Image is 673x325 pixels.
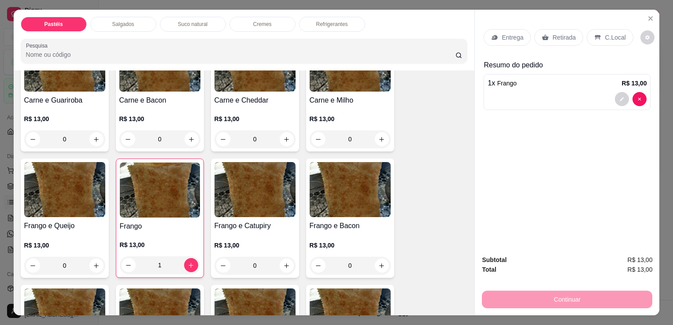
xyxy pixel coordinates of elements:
[24,221,105,231] h4: Frango e Queijo
[310,162,391,217] img: product-image
[24,95,105,106] h4: Carne e Guariroba
[214,95,296,106] h4: Carne e Cheddar
[310,95,391,106] h4: Carne e Milho
[484,60,651,70] p: Resumo do pedido
[119,114,200,123] p: R$ 13,00
[488,78,517,89] p: 1 x
[214,114,296,123] p: R$ 13,00
[502,33,523,42] p: Entrega
[253,21,272,28] p: Cremes
[643,11,658,26] button: Close
[310,241,391,250] p: R$ 13,00
[628,265,653,274] span: R$ 13,00
[605,33,625,42] p: C.Local
[482,266,496,273] strong: Total
[214,162,296,217] img: product-image
[214,241,296,250] p: R$ 13,00
[178,21,207,28] p: Suco natural
[628,255,653,265] span: R$ 13,00
[112,21,134,28] p: Salgados
[482,256,507,263] strong: Subtotal
[552,33,576,42] p: Retirada
[310,114,391,123] p: R$ 13,00
[24,114,105,123] p: R$ 13,00
[24,162,105,217] img: product-image
[622,79,647,88] p: R$ 13,00
[120,221,200,232] h4: Frango
[640,30,655,44] button: decrease-product-quantity
[24,241,105,250] p: R$ 13,00
[120,162,200,218] img: product-image
[632,92,647,106] button: decrease-product-quantity
[119,95,200,106] h4: Carne e Bacon
[310,221,391,231] h4: Frango e Bacon
[214,221,296,231] h4: Frango e Catupiry
[120,240,200,249] p: R$ 13,00
[615,92,629,106] button: decrease-product-quantity
[26,42,51,49] label: Pesquisa
[497,80,517,87] span: Frango
[44,21,63,28] p: Pastéis
[26,50,455,59] input: Pesquisa
[316,21,348,28] p: Refrigerantes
